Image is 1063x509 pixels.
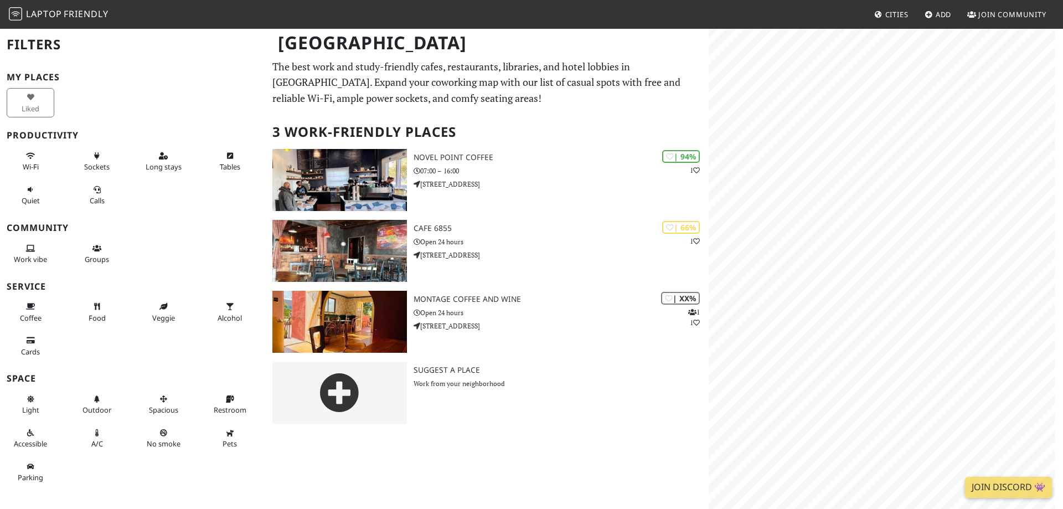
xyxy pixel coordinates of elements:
[269,28,706,58] h1: [GEOGRAPHIC_DATA]
[22,405,39,415] span: Natural light
[414,321,709,331] p: [STREET_ADDRESS]
[7,331,54,361] button: Cards
[690,236,700,246] p: 1
[266,291,709,353] a: Montage Coffee and Wine | XX% 11 Montage Coffee and Wine Open 24 hours [STREET_ADDRESS]
[14,254,47,264] span: People working
[414,378,709,389] p: Work from your neighborhood
[936,9,952,19] span: Add
[414,250,709,260] p: [STREET_ADDRESS]
[14,439,47,449] span: Accessible
[690,165,700,176] p: 1
[140,147,187,176] button: Long stays
[146,162,182,172] span: Long stays
[414,307,709,318] p: Open 24 hours
[73,390,121,419] button: Outdoor
[272,220,407,282] img: Cafe 6855
[206,390,254,419] button: Restroom
[26,8,62,20] span: Laptop
[73,239,121,269] button: Groups
[662,221,700,234] div: | 66%
[73,147,121,176] button: Sockets
[661,292,700,305] div: | XX%
[218,313,242,323] span: Alcohol
[220,162,240,172] span: Work-friendly tables
[91,439,103,449] span: Air conditioned
[266,362,709,424] a: Suggest a Place Work from your neighborhood
[414,236,709,247] p: Open 24 hours
[23,162,39,172] span: Stable Wi-Fi
[73,297,121,327] button: Food
[414,179,709,189] p: [STREET_ADDRESS]
[89,313,106,323] span: Food
[870,4,913,24] a: Cities
[688,307,700,328] p: 1 1
[965,477,1052,498] a: Join Discord 👾
[85,254,109,264] span: Group tables
[7,72,259,83] h3: My Places
[21,347,40,357] span: Credit cards
[206,147,254,176] button: Tables
[147,439,180,449] span: Smoke free
[90,196,105,205] span: Video/audio calls
[414,224,709,233] h3: Cafe 6855
[7,297,54,327] button: Coffee
[140,390,187,419] button: Spacious
[7,28,259,61] h2: Filters
[64,8,108,20] span: Friendly
[20,313,42,323] span: Coffee
[7,223,259,233] h3: Community
[7,281,259,292] h3: Service
[272,59,702,106] p: The best work and study-friendly cafes, restaurants, libraries, and hotel lobbies in [GEOGRAPHIC_...
[272,149,407,211] img: Novel Point Coffee
[414,153,709,162] h3: Novel Point Coffee
[978,9,1046,19] span: Join Community
[206,297,254,327] button: Alcohol
[414,366,709,375] h3: Suggest a Place
[73,181,121,210] button: Calls
[140,424,187,453] button: No smoke
[223,439,237,449] span: Pet friendly
[414,166,709,176] p: 07:00 – 16:00
[7,181,54,210] button: Quiet
[140,297,187,327] button: Veggie
[272,291,407,353] img: Montage Coffee and Wine
[266,149,709,211] a: Novel Point Coffee | 94% 1 Novel Point Coffee 07:00 – 16:00 [STREET_ADDRESS]
[152,313,175,323] span: Veggie
[414,295,709,304] h3: Montage Coffee and Wine
[9,5,109,24] a: LaptopFriendly LaptopFriendly
[963,4,1051,24] a: Join Community
[272,115,702,149] h2: 3 Work-Friendly Places
[82,405,111,415] span: Outdoor area
[7,373,259,384] h3: Space
[7,424,54,453] button: Accessible
[9,7,22,20] img: LaptopFriendly
[214,405,246,415] span: Restroom
[73,424,121,453] button: A/C
[7,130,259,141] h3: Productivity
[266,220,709,282] a: Cafe 6855 | 66% 1 Cafe 6855 Open 24 hours [STREET_ADDRESS]
[885,9,909,19] span: Cities
[7,457,54,487] button: Parking
[272,362,407,424] img: gray-place-d2bdb4477600e061c01bd816cc0f2ef0cfcb1ca9e3ad78868dd16fb2af073a21.png
[84,162,110,172] span: Power sockets
[18,472,43,482] span: Parking
[7,239,54,269] button: Work vibe
[22,196,40,205] span: Quiet
[662,150,700,163] div: | 94%
[7,390,54,419] button: Light
[7,147,54,176] button: Wi-Fi
[920,4,956,24] a: Add
[206,424,254,453] button: Pets
[149,405,178,415] span: Spacious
